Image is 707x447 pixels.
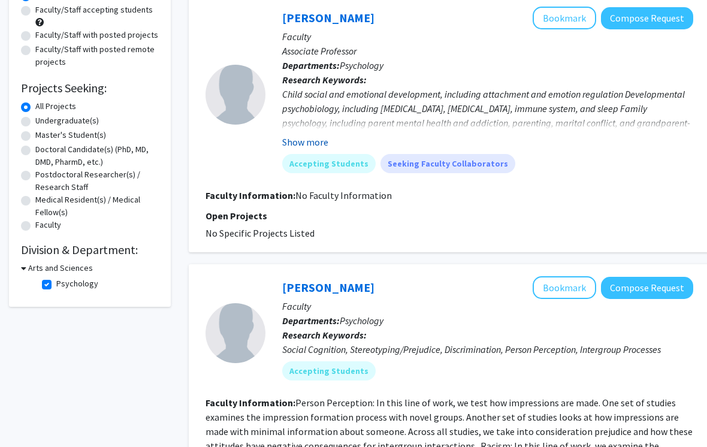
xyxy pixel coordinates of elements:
[282,10,374,25] a: [PERSON_NAME]
[35,219,61,231] label: Faculty
[9,393,51,438] iframe: Chat
[380,154,515,173] mat-chip: Seeking Faculty Collaborators
[282,74,367,86] b: Research Keywords:
[206,227,315,239] span: No Specific Projects Listed
[56,277,98,290] label: Psychology
[282,44,693,58] p: Associate Professor
[282,299,693,313] p: Faculty
[282,280,374,295] a: [PERSON_NAME]
[35,129,106,141] label: Master's Student(s)
[206,397,295,409] b: Faculty Information:
[282,342,693,357] div: Social Cognition, Stereotyping/Prejudice, Discrimination, Person Perception, Intergroup Processes
[340,315,383,327] span: Psychology
[282,315,340,327] b: Departments:
[206,189,295,201] b: Faculty Information:
[35,114,99,127] label: Undergraduate(s)
[601,7,693,29] button: Compose Request to Peggy Keller
[206,209,693,223] p: Open Projects
[282,329,367,341] b: Research Keywords:
[35,194,159,219] label: Medical Resident(s) / Medical Fellow(s)
[533,7,596,29] button: Add Peggy Keller to Bookmarks
[35,143,159,168] label: Doctoral Candidate(s) (PhD, MD, DMD, PharmD, etc.)
[35,4,153,16] label: Faculty/Staff accepting students
[282,154,376,173] mat-chip: Accepting Students
[21,81,159,95] h2: Projects Seeking:
[282,87,693,159] div: Child social and emotional development, including attachment and emotion regulation Developmental...
[340,59,383,71] span: Psychology
[35,29,158,41] label: Faculty/Staff with posted projects
[35,168,159,194] label: Postdoctoral Researcher(s) / Research Staff
[601,277,693,299] button: Compose Request to Jessica Bray
[28,262,93,274] h3: Arts and Sciences
[533,276,596,299] button: Add Jessica Bray to Bookmarks
[35,43,159,68] label: Faculty/Staff with posted remote projects
[282,135,328,149] button: Show more
[282,361,376,380] mat-chip: Accepting Students
[282,59,340,71] b: Departments:
[21,243,159,257] h2: Division & Department:
[35,100,76,113] label: All Projects
[282,29,693,44] p: Faculty
[295,189,392,201] span: No Faculty Information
